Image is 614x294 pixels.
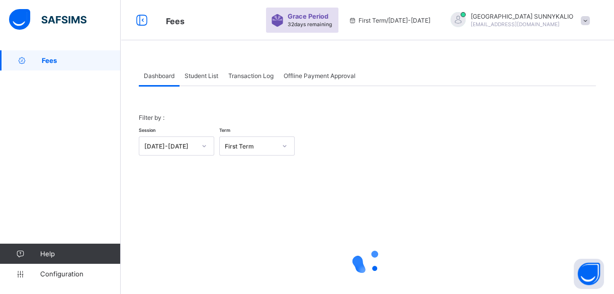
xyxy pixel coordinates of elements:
span: Dashboard [144,72,174,80]
img: safsims [9,9,86,30]
span: Term [219,127,230,133]
span: Transaction Log [228,72,274,80]
span: [EMAIL_ADDRESS][DOMAIN_NAME] [471,21,560,27]
span: Grace Period [288,13,328,20]
span: [GEOGRAPHIC_DATA] SUNNYKALIO [471,13,573,20]
span: Configuration [40,270,120,278]
span: 32 days remaining [288,21,332,27]
div: First Term [225,142,276,150]
span: Fees [166,16,185,26]
span: Student List [185,72,218,80]
span: session/term information [348,17,430,24]
span: Help [40,250,120,258]
span: Fees [42,56,121,64]
span: Offline Payment Approval [284,72,356,80]
button: Open asap [574,259,604,289]
span: Session [139,127,155,133]
img: sticker-purple.71386a28dfed39d6af7621340158ba97.svg [271,14,284,27]
div: FLORENCESUNNYKALIO [441,12,595,29]
span: Filter by : [139,114,164,121]
div: [DATE]-[DATE] [144,142,196,150]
